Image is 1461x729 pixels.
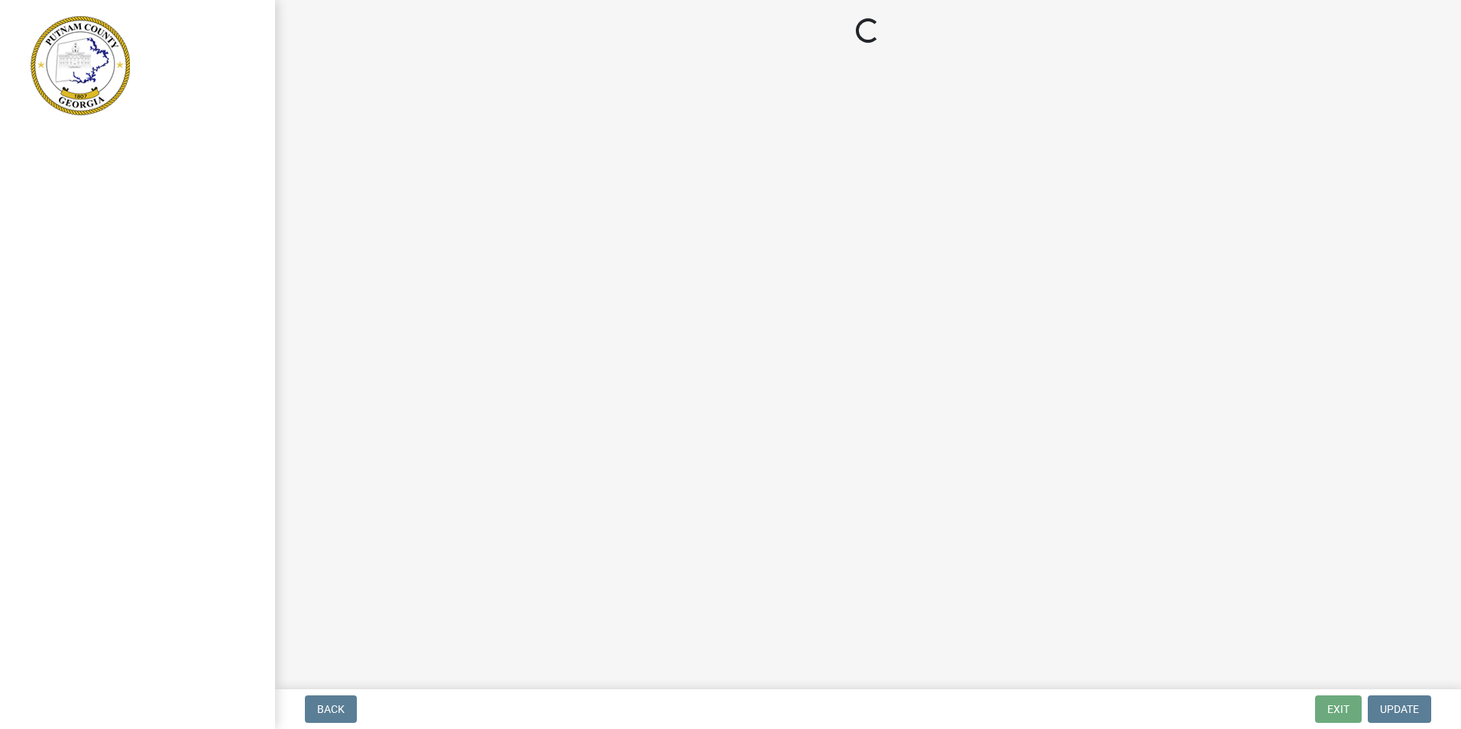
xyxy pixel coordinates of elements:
[305,695,357,723] button: Back
[317,703,345,715] span: Back
[1315,695,1362,723] button: Exit
[31,16,130,115] img: Putnam County, Georgia
[1368,695,1431,723] button: Update
[1380,703,1419,715] span: Update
